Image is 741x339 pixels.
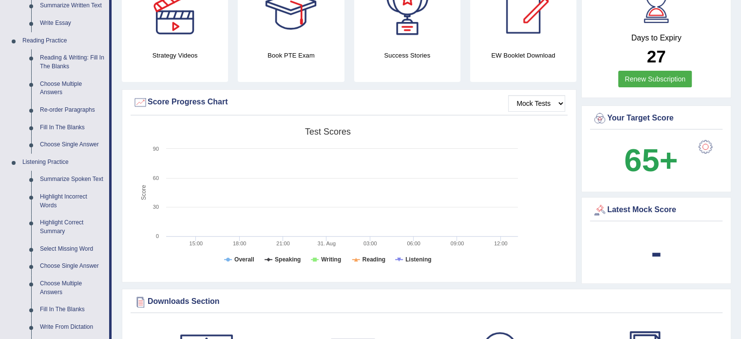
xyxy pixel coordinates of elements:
[36,258,109,275] a: Choose Single Answer
[233,240,247,246] text: 18:00
[153,175,159,181] text: 60
[36,214,109,240] a: Highlight Correct Summary
[651,234,662,270] b: -
[494,240,508,246] text: 12:00
[354,50,460,60] h4: Success Stories
[36,301,109,319] a: Fill In The Blanks
[592,34,720,42] h4: Days to Expiry
[36,101,109,119] a: Re-order Paragraphs
[592,111,720,126] div: Your Target Score
[133,295,720,309] div: Downloads Section
[405,256,431,263] tspan: Listening
[305,127,351,137] tspan: Test scores
[318,240,336,246] tspan: 31. Aug
[321,256,341,263] tspan: Writing
[36,188,109,214] a: Highlight Incorrect Words
[451,240,464,246] text: 09:00
[122,50,228,60] h4: Strategy Videos
[156,233,159,239] text: 0
[470,50,576,60] h4: EW Booklet Download
[153,204,159,210] text: 30
[36,240,109,258] a: Select Missing Word
[647,47,666,66] b: 27
[234,256,254,263] tspan: Overall
[36,319,109,336] a: Write From Dictation
[36,136,109,154] a: Choose Single Answer
[190,240,203,246] text: 15:00
[36,171,109,188] a: Summarize Spoken Text
[36,76,109,101] a: Choose Multiple Answers
[276,240,290,246] text: 21:00
[36,15,109,32] a: Write Essay
[153,146,159,152] text: 90
[238,50,344,60] h4: Book PTE Exam
[36,275,109,301] a: Choose Multiple Answers
[275,256,301,263] tspan: Speaking
[36,49,109,75] a: Reading & Writing: Fill In The Blanks
[624,142,678,178] b: 65+
[133,95,565,110] div: Score Progress Chart
[18,32,109,50] a: Reading Practice
[592,203,720,218] div: Latest Mock Score
[18,154,109,171] a: Listening Practice
[618,71,692,87] a: Renew Subscription
[407,240,420,246] text: 06:00
[362,256,385,263] tspan: Reading
[36,119,109,137] a: Fill In The Blanks
[140,185,147,200] tspan: Score
[363,240,377,246] text: 03:00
